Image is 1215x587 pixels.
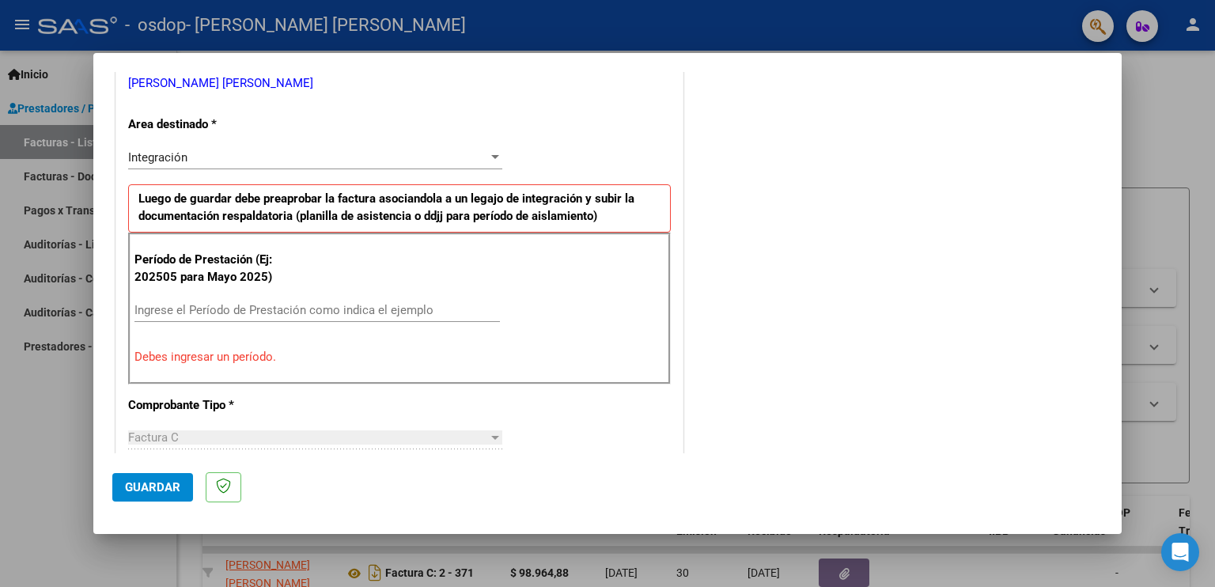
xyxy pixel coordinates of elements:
[134,348,664,366] p: Debes ingresar un período.
[128,430,179,445] span: Factura C
[1161,533,1199,571] div: Open Intercom Messenger
[128,74,671,93] p: [PERSON_NAME] [PERSON_NAME]
[128,116,291,134] p: Area destinado *
[138,191,634,224] strong: Luego de guardar debe preaprobar la factura asociandola a un legajo de integración y subir la doc...
[125,480,180,494] span: Guardar
[128,396,291,415] p: Comprobante Tipo *
[128,150,187,165] span: Integración
[112,473,193,502] button: Guardar
[134,251,293,286] p: Período de Prestación (Ej: 202505 para Mayo 2025)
